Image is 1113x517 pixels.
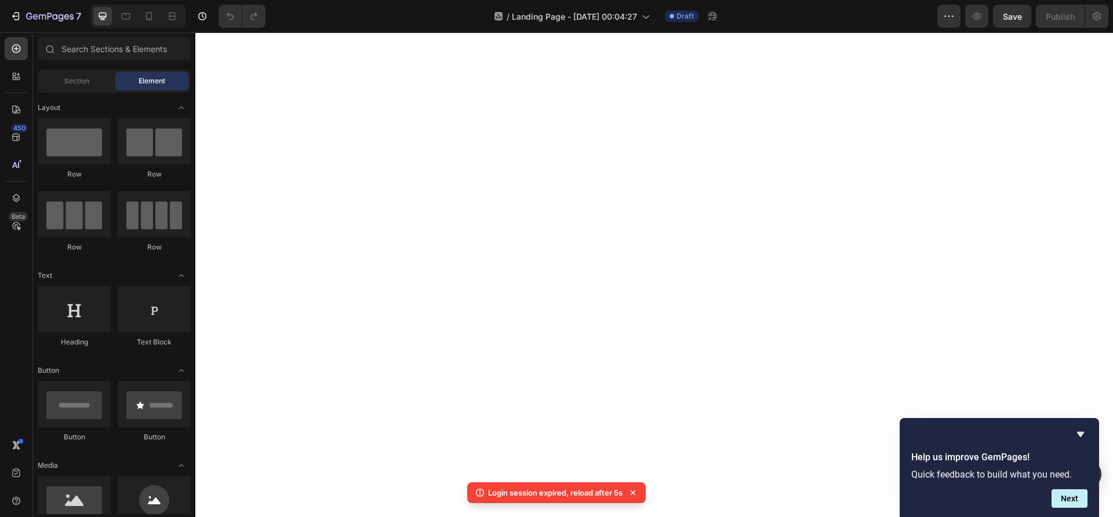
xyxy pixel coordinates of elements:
button: Save [993,5,1031,28]
div: Button [118,432,191,442]
div: Row [118,242,191,252]
span: Toggle open [172,98,191,117]
button: Hide survey [1074,427,1087,441]
button: 7 [5,5,86,28]
div: 450 [11,123,28,133]
span: Draft [676,11,694,21]
span: Toggle open [172,456,191,475]
span: Text [38,270,52,281]
span: Toggle open [172,266,191,285]
span: Save [1003,12,1022,21]
span: Section [64,76,89,86]
span: Landing Page - [DATE] 00:04:27 [512,10,637,23]
span: Layout [38,102,60,113]
button: Next question [1052,489,1087,508]
div: Help us improve GemPages! [911,427,1087,508]
p: 7 [76,9,81,23]
div: Beta [9,212,28,221]
p: Login session expired, reload after 5s [488,487,623,498]
div: Undo/Redo [219,5,265,28]
span: Button [38,365,59,376]
div: Heading [38,337,111,347]
span: / [507,10,510,23]
div: Row [38,169,111,179]
div: Row [38,242,111,252]
div: Button [38,432,111,442]
input: Search Sections & Elements [38,37,191,60]
iframe: Design area [195,32,1113,517]
span: Media [38,460,58,471]
span: Toggle open [172,361,191,380]
div: Row [118,169,191,179]
div: Text Block [118,337,191,347]
p: Quick feedback to build what you need. [911,469,1087,480]
button: Publish [1036,5,1085,28]
span: Element [139,76,165,86]
h2: Help us improve GemPages! [911,450,1087,464]
div: Publish [1046,10,1075,23]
